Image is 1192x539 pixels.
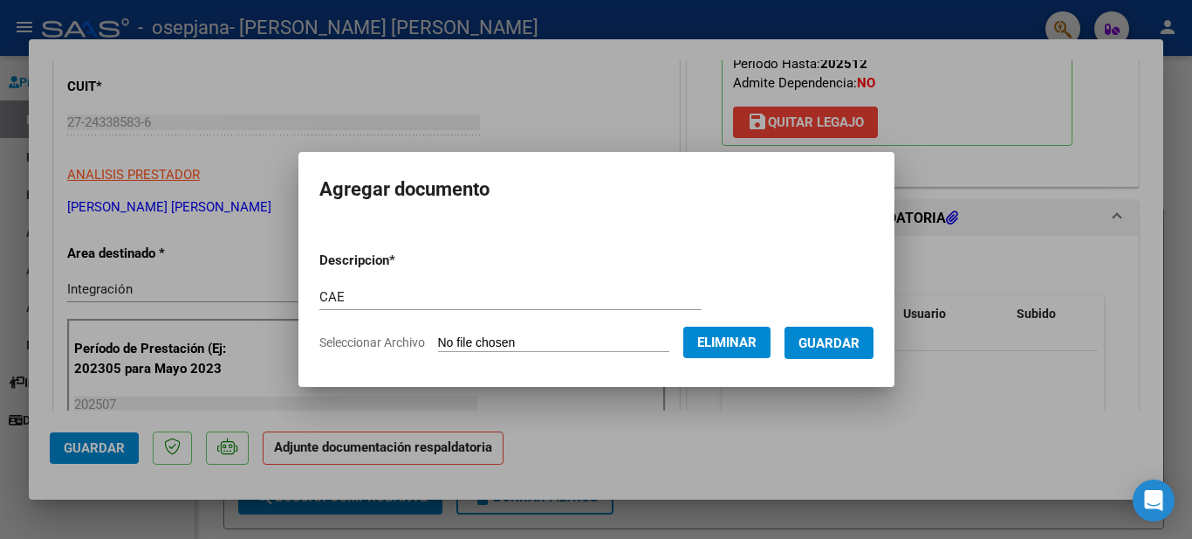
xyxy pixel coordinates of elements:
[784,327,873,359] button: Guardar
[1133,480,1175,522] div: Open Intercom Messenger
[683,327,771,358] button: Eliminar
[697,335,757,350] span: Eliminar
[319,335,425,349] span: Seleccionar Archivo
[798,335,860,351] span: Guardar
[319,251,486,271] p: Descripcion
[319,173,873,206] h2: Agregar documento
